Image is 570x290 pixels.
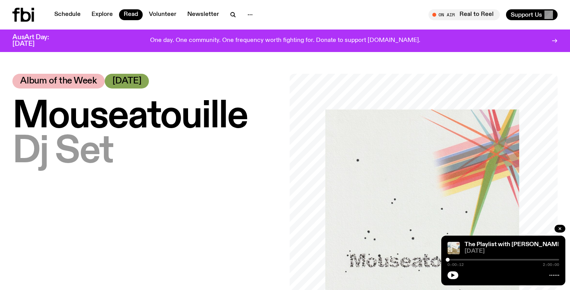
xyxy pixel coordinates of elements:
[12,97,247,136] span: Mouseatouille
[144,9,181,20] a: Volunteer
[112,77,142,85] span: [DATE]
[511,11,542,18] span: Support Us
[12,34,62,47] h3: AusArt Day: [DATE]
[506,9,558,20] button: Support Us
[543,263,559,267] span: 2:00:00
[119,9,143,20] a: Read
[447,263,464,267] span: 0:00:12
[183,9,224,20] a: Newsletter
[20,77,97,85] span: Album of the Week
[50,9,85,20] a: Schedule
[12,132,113,171] span: Dj Set
[150,37,420,44] p: One day. One community. One frequency worth fighting for. Donate to support [DOMAIN_NAME].
[87,9,117,20] a: Explore
[465,248,559,254] span: [DATE]
[428,9,500,20] button: On AirReal to Reel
